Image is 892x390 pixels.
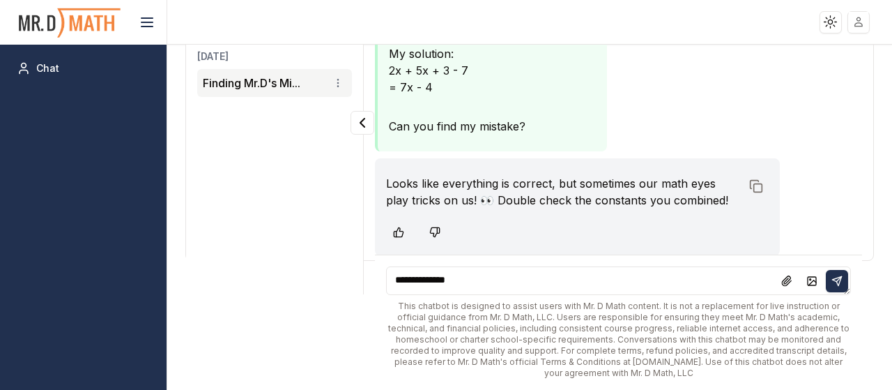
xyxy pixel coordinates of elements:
[17,4,122,41] img: PromptOwl
[389,118,568,135] p: Can you find my mistake?
[386,301,851,379] div: This chatbot is designed to assist users with Mr. D Math content. It is not a replacement for liv...
[203,75,300,91] button: Finding Mr.D's Mi...
[351,111,374,135] button: Collapse panel
[36,61,59,75] span: Chat
[389,45,568,96] p: My solution: 2x + 5x + 3 - 7 = 7x - 4
[11,56,155,81] a: Chat
[330,75,346,91] button: Conversation options
[386,175,740,209] p: Looks like everything is correct, but sometimes our math eyes play tricks on us! 👀 Double check t...
[197,50,352,63] h3: [DATE]
[849,12,869,32] img: placeholder-user.jpg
